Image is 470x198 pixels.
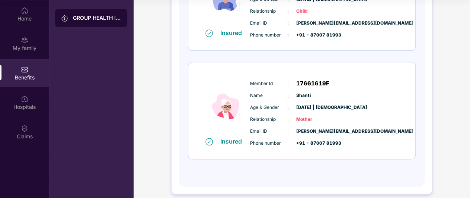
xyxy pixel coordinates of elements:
img: svg+xml;base64,PHN2ZyBpZD0iSG9tZSIgeG1sbnM9Imh0dHA6Ly93d3cudzMub3JnLzIwMDAvc3ZnIiB3aWR0aD0iMjAiIG... [21,7,28,14]
span: Shanti [296,92,333,99]
span: +91 - 87007 81993 [296,32,333,39]
span: : [287,19,289,27]
img: icon [204,76,248,137]
span: : [287,104,289,112]
img: svg+xml;base64,PHN2ZyB3aWR0aD0iMjAiIGhlaWdodD0iMjAiIHZpZXdCb3g9IjAgMCAyMCAyMCIgZmlsbD0ibm9uZSIgeG... [61,15,68,22]
span: : [287,31,289,39]
div: Insured [220,29,246,37]
span: Child [296,8,333,15]
span: Email ID [250,128,287,135]
span: Phone number [250,140,287,147]
span: [PERSON_NAME][EMAIL_ADDRESS][DOMAIN_NAME] [296,20,333,27]
span: : [287,79,289,88]
span: 17661619F [296,79,329,88]
img: svg+xml;base64,PHN2ZyBpZD0iQ2xhaW0iIHhtbG5zPSJodHRwOi8vd3d3LnczLm9yZy8yMDAwL3N2ZyIgd2lkdGg9IjIwIi... [21,125,28,132]
img: svg+xml;base64,PHN2ZyBpZD0iQmVuZWZpdHMiIHhtbG5zPSJodHRwOi8vd3d3LnczLm9yZy8yMDAwL3N2ZyIgd2lkdGg9Ij... [21,66,28,73]
img: svg+xml;base64,PHN2ZyB4bWxucz0iaHR0cDovL3d3dy53My5vcmcvMjAwMC9zdmciIHdpZHRoPSIxNiIgaGVpZ2h0PSIxNi... [205,138,213,145]
span: Email ID [250,20,287,27]
span: Name [250,92,287,99]
div: Insured [220,138,246,145]
img: svg+xml;base64,PHN2ZyBpZD0iSG9zcGl0YWxzIiB4bWxucz0iaHR0cDovL3d3dy53My5vcmcvMjAwMC9zdmciIHdpZHRoPS... [21,95,28,103]
span: Mother [296,116,333,123]
img: svg+xml;base64,PHN2ZyB4bWxucz0iaHR0cDovL3d3dy53My5vcmcvMjAwMC9zdmciIHdpZHRoPSIxNiIgaGVpZ2h0PSIxNi... [205,29,213,37]
span: Phone number [250,32,287,39]
img: svg+xml;base64,PHN2ZyB3aWR0aD0iMjAiIGhlaWdodD0iMjAiIHZpZXdCb3g9IjAgMCAyMCAyMCIgZmlsbD0ibm9uZSIgeG... [21,36,28,44]
span: : [287,92,289,100]
span: [PERSON_NAME][EMAIL_ADDRESS][DOMAIN_NAME] [296,128,333,135]
span: Member Id [250,80,287,87]
span: [DATE] | [DEMOGRAPHIC_DATA] [296,104,333,111]
span: Relationship [250,8,287,15]
span: Age & Gender [250,104,287,111]
div: GROUP HEALTH INSURANCE [73,14,121,22]
span: Relationship [250,116,287,123]
span: : [287,128,289,136]
span: +91 - 87007 81993 [296,140,333,147]
span: : [287,7,289,15]
span: : [287,116,289,124]
span: : [287,139,289,148]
